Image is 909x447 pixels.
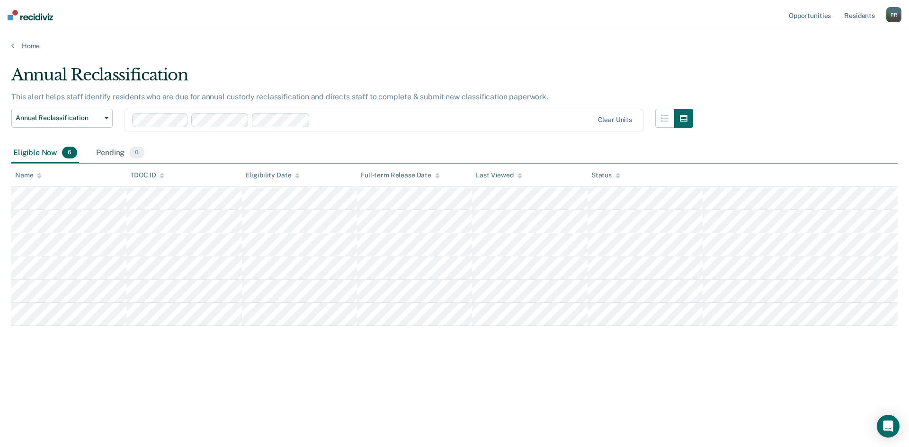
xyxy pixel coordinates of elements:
[11,143,79,164] div: Eligible Now6
[94,143,146,164] div: Pending0
[15,171,42,179] div: Name
[886,7,901,22] button: PR
[591,171,620,179] div: Status
[11,92,548,101] p: This alert helps staff identify residents who are due for annual custody reclassification and dir...
[598,116,633,124] div: Clear units
[877,415,900,438] div: Open Intercom Messenger
[886,7,901,22] div: P R
[11,42,898,50] a: Home
[361,171,440,179] div: Full-term Release Date
[16,114,101,122] span: Annual Reclassification
[476,171,522,179] div: Last Viewed
[11,109,113,128] button: Annual Reclassification
[62,147,77,159] span: 6
[129,147,144,159] span: 0
[11,65,693,92] div: Annual Reclassification
[8,10,53,20] img: Recidiviz
[246,171,300,179] div: Eligibility Date
[130,171,164,179] div: TDOC ID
